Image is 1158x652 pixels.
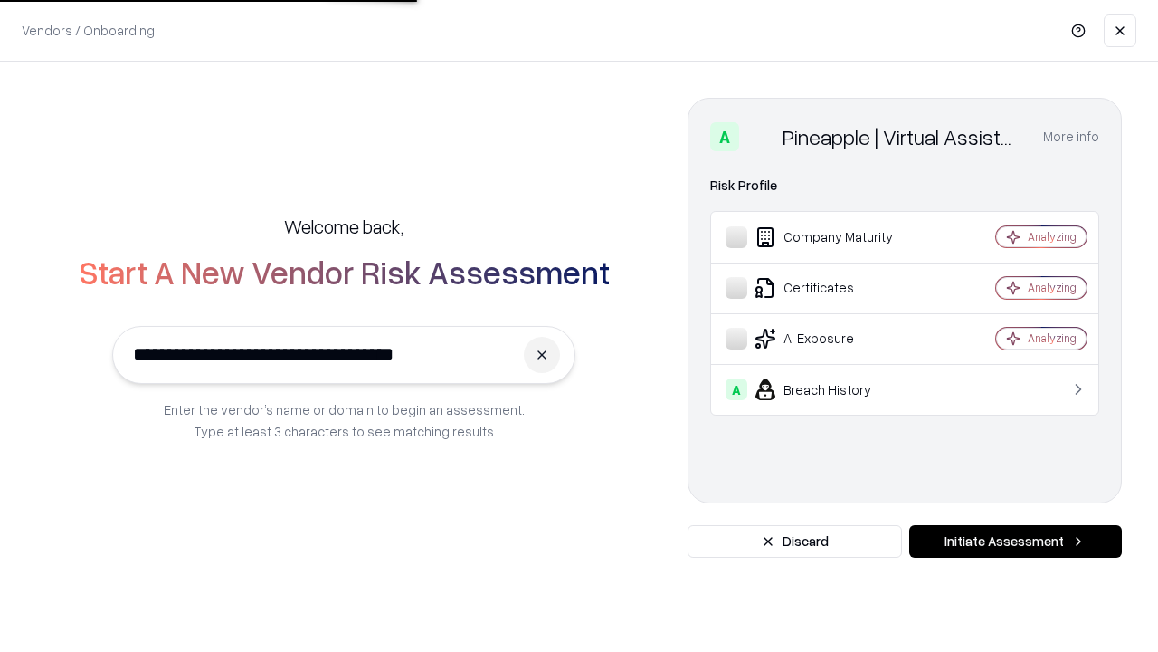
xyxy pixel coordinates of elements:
[284,214,403,239] h5: Welcome back,
[1028,331,1077,346] div: Analyzing
[710,175,1099,197] div: Risk Profile
[726,328,942,350] div: AI Exposure
[79,254,610,290] h2: Start A New Vendor Risk Assessment
[783,122,1021,151] div: Pineapple | Virtual Assistant Agency
[726,379,942,400] div: Breach History
[746,122,775,151] img: Pineapple | Virtual Assistant Agency
[726,379,747,400] div: A
[710,122,739,151] div: A
[726,277,942,299] div: Certificates
[1043,120,1099,153] button: More info
[1028,280,1077,295] div: Analyzing
[909,525,1122,558] button: Initiate Assessment
[688,525,902,558] button: Discard
[164,398,525,442] p: Enter the vendor’s name or domain to begin an assessment. Type at least 3 characters to see match...
[1028,229,1077,244] div: Analyzing
[22,21,155,40] p: Vendors / Onboarding
[726,226,942,248] div: Company Maturity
